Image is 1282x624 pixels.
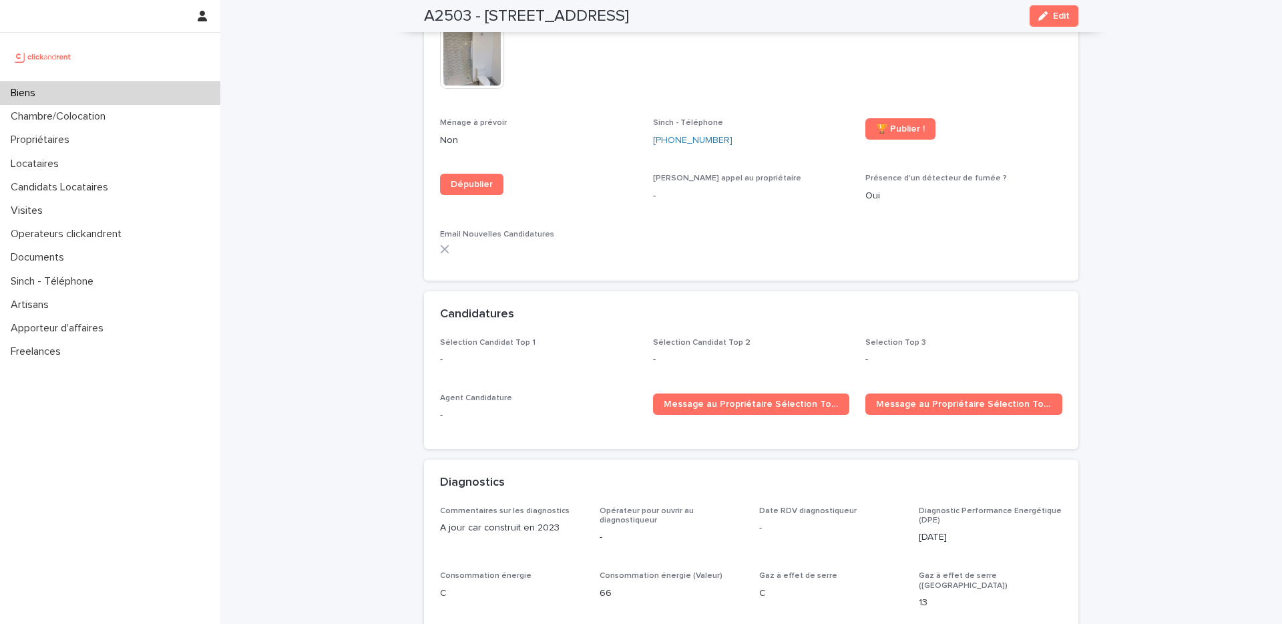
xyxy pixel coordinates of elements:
[5,181,119,194] p: Candidats Locataires
[440,408,637,422] p: -
[865,118,935,140] a: 🏆 Publier !
[1030,5,1078,27] button: Edit
[440,572,531,580] span: Consommation énergie
[11,43,75,70] img: UCB0brd3T0yccxBKYDjQ
[440,521,584,535] p: A jour car construit en 2023
[424,7,629,26] h2: A2503 - [STREET_ADDRESS]
[653,174,801,182] span: [PERSON_NAME] appel au propriétaire
[759,587,903,601] p: C
[440,339,536,347] span: Sélection Candidat Top 1
[440,174,503,195] a: Dépublier
[440,119,507,127] span: Ménage à prévoir
[5,275,104,288] p: Sinch - Téléphone
[653,119,723,127] span: Sinch - Téléphone
[5,322,114,335] p: Apporteur d'affaires
[5,134,80,146] p: Propriétaires
[664,400,839,409] span: Message au Propriétaire Sélection Top 1
[653,134,732,148] a: [PHONE_NUMBER]
[451,180,493,189] span: Dépublier
[865,353,1062,367] p: -
[440,507,570,515] span: Commentaires sur les diagnostics
[759,521,903,535] p: -
[600,587,743,601] p: 66
[865,339,926,347] span: Selection Top 3
[5,345,71,358] p: Freelances
[5,158,69,170] p: Locataires
[919,596,1062,610] p: 13
[440,134,637,148] p: Non
[5,299,59,311] p: Artisans
[440,476,505,490] h2: Diagnostics
[5,110,116,123] p: Chambre/Colocation
[600,530,743,544] p: -
[440,230,554,239] span: Email Nouvelles Candidatures
[5,87,46,100] p: Biens
[1053,11,1070,21] span: Edit
[876,124,925,134] span: 🏆 Publier !
[600,572,722,580] span: Consommation énergie (Valeur)
[653,394,850,415] a: Message au Propriétaire Sélection Top 1
[759,507,857,515] span: Date RDV diagnostiqueur
[865,394,1062,415] a: Message au Propriétaire Sélection Top 2
[5,204,53,217] p: Visites
[440,587,584,601] p: C
[876,400,1052,409] span: Message au Propriétaire Sélection Top 2
[919,507,1062,524] span: Diagnostic Performance Energétique (DPE)
[919,572,1008,589] span: Gaz à effet de serre ([GEOGRAPHIC_DATA])
[600,507,694,524] span: Opérateur pour ouvrir au diagnostiqueur
[440,307,514,322] h2: Candidatures
[5,251,75,264] p: Documents
[919,530,1062,544] p: [DATE]
[5,228,132,241] p: Operateurs clickandrent
[653,339,751,347] span: Sélection Candidat Top 2
[440,394,512,402] span: Agent Candidature
[653,353,850,367] p: -
[865,174,1007,182] span: Présence d'un détecteur de fumée ?
[865,189,1062,203] p: Oui
[440,353,637,367] p: -
[759,572,837,580] span: Gaz à effet de serre
[653,189,850,203] p: -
